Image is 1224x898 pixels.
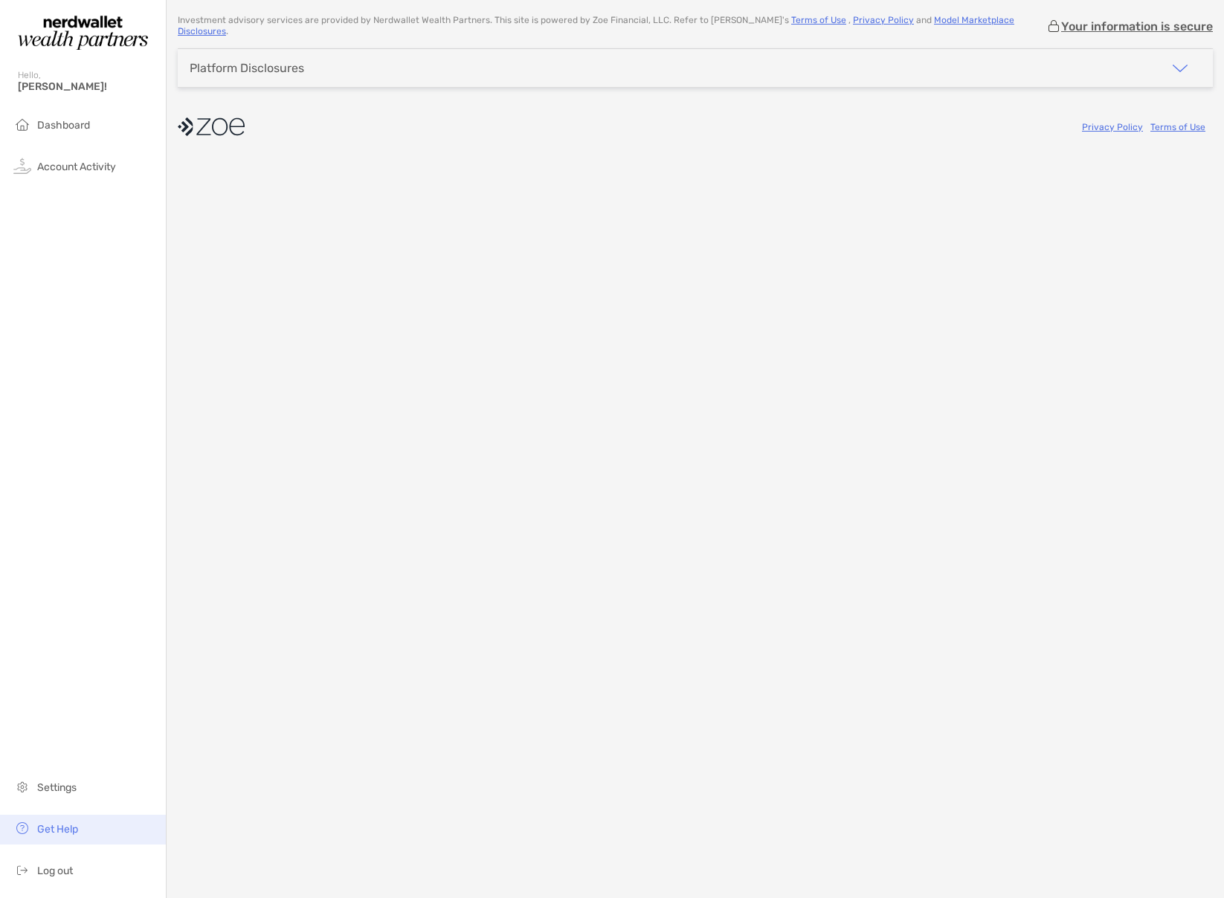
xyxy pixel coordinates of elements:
span: Get Help [37,823,78,836]
img: activity icon [13,157,31,175]
div: Platform Disclosures [190,61,304,75]
span: Dashboard [37,119,90,132]
img: household icon [13,115,31,133]
a: Privacy Policy [853,15,914,25]
img: icon arrow [1171,59,1189,77]
a: Terms of Use [791,15,846,25]
img: settings icon [13,778,31,795]
img: company logo [178,110,245,143]
img: get-help icon [13,819,31,837]
span: Account Activity [37,161,116,173]
span: [PERSON_NAME]! [18,80,157,93]
p: Investment advisory services are provided by Nerdwallet Wealth Partners . This site is powered by... [178,15,1046,37]
a: Privacy Policy [1082,122,1143,132]
img: Zoe Logo [18,6,148,59]
a: Model Marketplace Disclosures [178,15,1014,36]
span: Log out [37,865,73,877]
a: Terms of Use [1150,122,1205,132]
span: Settings [37,781,77,794]
img: logout icon [13,861,31,879]
p: Your information is secure [1061,19,1213,33]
